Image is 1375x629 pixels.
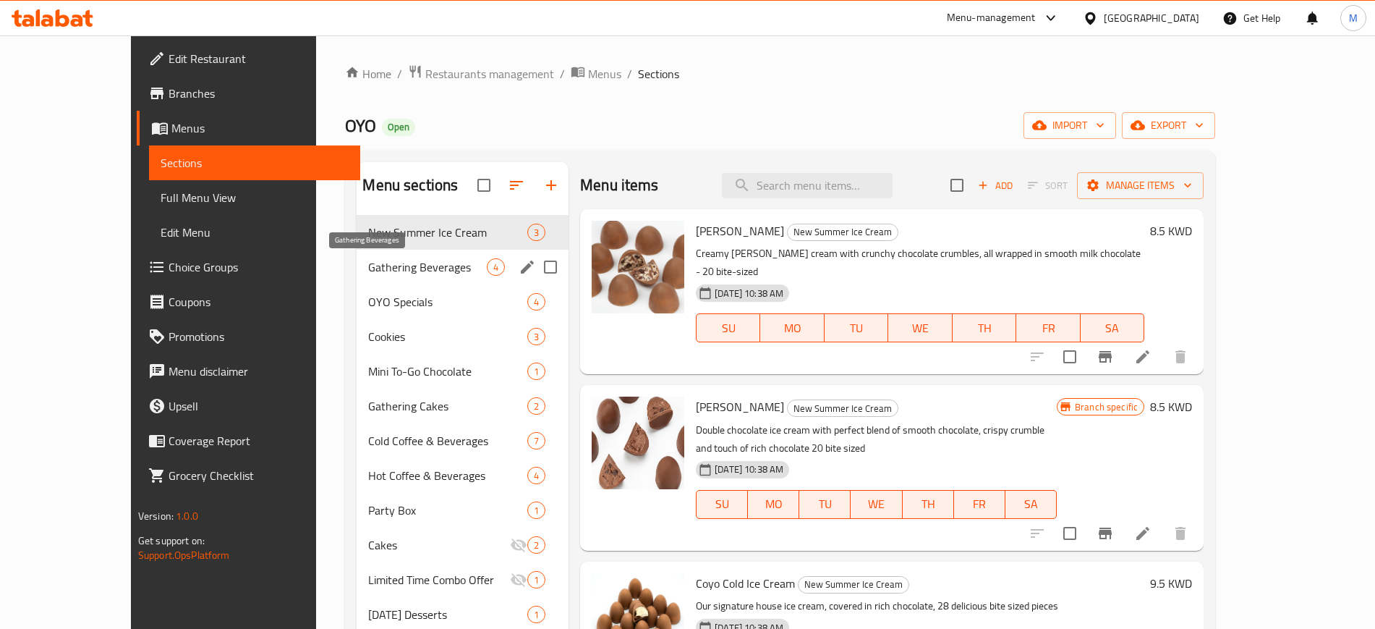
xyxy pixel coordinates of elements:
span: Open [382,121,415,133]
span: Sections [161,154,349,172]
a: Edit Restaurant [137,41,360,76]
a: Menu disclaimer [137,354,360,389]
div: Limited Time Combo Offer1 [357,562,569,597]
span: [DATE] 10:38 AM [709,463,789,476]
span: Edit Menu [161,224,349,241]
a: Edit menu item [1134,348,1151,366]
span: Upsell [169,397,349,415]
div: items [527,571,545,588]
span: 2 [528,400,545,413]
span: TU [805,494,845,515]
div: items [527,606,545,623]
a: Full Menu View [149,180,360,215]
span: Sort sections [499,168,534,203]
button: MO [760,313,824,342]
span: TU [830,318,882,339]
a: Menus [571,64,621,83]
span: Branch specific [1069,400,1144,414]
a: Coupons [137,284,360,319]
span: [PERSON_NAME] [696,396,784,418]
span: 3 [528,226,545,240]
div: items [527,502,545,519]
h6: 8.5 KWD [1150,221,1192,241]
input: search [722,173,893,198]
p: Double chocolate ice cream with perfect blend of smooth chocolate, crispy crumble and touch of ri... [696,421,1057,457]
div: [GEOGRAPHIC_DATA] [1104,10,1199,26]
span: 7 [528,434,545,448]
div: Cold Coffee & Beverages7 [357,423,569,458]
svg: Inactive section [510,571,527,588]
span: Select section [942,170,972,200]
div: New Summer Ice Cream [798,576,909,594]
span: Version: [138,507,174,525]
span: 1 [528,365,545,379]
a: Edit Menu [149,215,360,250]
button: WE [888,313,952,342]
span: 3 [528,330,545,344]
span: MO [754,494,793,515]
div: Gathering Beverages4edit [357,250,569,284]
span: Choice Groups [169,258,349,276]
span: 1.0.0 [176,507,198,525]
img: Crunchy Nilla [592,397,684,489]
span: Party Box [368,502,527,519]
div: Cakes [368,536,510,554]
span: Gathering Cakes [368,397,527,415]
span: [PERSON_NAME] [696,220,784,242]
button: export [1122,112,1215,139]
div: Ramadan Desserts [368,606,527,623]
li: / [627,65,632,83]
button: Branch-specific-item [1088,516,1123,551]
div: Cookies3 [357,319,569,354]
button: TU [799,490,851,519]
div: items [527,467,545,484]
a: Edit menu item [1134,525,1151,542]
span: MO [766,318,818,339]
a: Menus [137,111,360,145]
span: Select all sections [469,170,499,200]
div: items [527,293,545,311]
button: Branch-specific-item [1088,339,1123,374]
div: Open [382,119,415,136]
span: OYO [345,109,376,142]
button: import [1023,112,1116,139]
span: Limited Time Combo Offer [368,571,510,588]
span: SU [702,494,742,515]
h6: 8.5 KWD [1150,397,1192,417]
span: 2 [528,539,545,552]
a: Promotions [137,319,360,354]
span: SU [702,318,754,339]
button: Add section [534,168,569,203]
div: items [527,397,545,415]
div: Hot Coffee & Beverages4 [357,458,569,493]
button: TH [903,490,954,519]
div: Hot Coffee & Beverages [368,467,527,484]
span: export [1133,117,1204,135]
div: New Summer Ice Cream [368,224,527,241]
span: WE [856,494,896,515]
span: Select to update [1055,518,1085,549]
button: TU [825,313,888,342]
span: OYO Specials [368,293,527,311]
a: Grocery Checklist [137,458,360,493]
button: SU [696,313,760,342]
span: 4 [488,261,504,274]
span: 1 [528,608,545,622]
span: 1 [528,504,545,518]
span: Promotions [169,328,349,345]
span: Cold Coffee & Beverages [368,432,527,449]
span: Select section first [1018,174,1077,197]
span: 1 [528,573,545,587]
button: TH [953,313,1016,342]
p: Our signature house ice cream, covered in rich chocolate, 28 delicious bite sized pieces [696,597,1144,615]
span: FR [960,494,1000,515]
span: Select to update [1055,342,1085,372]
a: Restaurants management [408,64,554,83]
h6: 9.5 KWD [1150,573,1192,594]
span: TH [908,494,948,515]
span: New Summer Ice Cream [799,576,908,593]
